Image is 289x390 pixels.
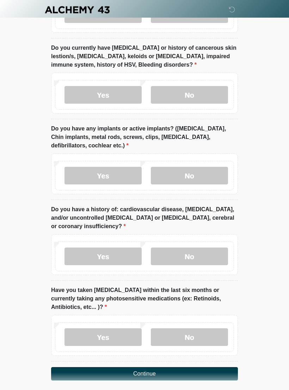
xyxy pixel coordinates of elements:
[51,44,238,69] label: Do you currently have [MEDICAL_DATA] or history of cancerous skin lestion/s, [MEDICAL_DATA], kelo...
[151,328,228,346] label: No
[151,167,228,184] label: No
[51,367,238,380] button: Continue
[64,167,142,184] label: Yes
[51,286,238,311] label: Have you taken [MEDICAL_DATA] within the last six months or currently taking any photosensitive m...
[64,328,142,346] label: Yes
[51,124,238,150] label: Do you have any implants or active implants? ([MEDICAL_DATA], Chin implants, metal rods, screws, ...
[151,86,228,104] label: No
[151,248,228,265] label: No
[51,205,238,231] label: Do you have a history of: cardiovascular disease, [MEDICAL_DATA], and/or uncontrolled [MEDICAL_DA...
[64,86,142,104] label: Yes
[44,5,110,14] img: Alchemy 43 Logo
[64,248,142,265] label: Yes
